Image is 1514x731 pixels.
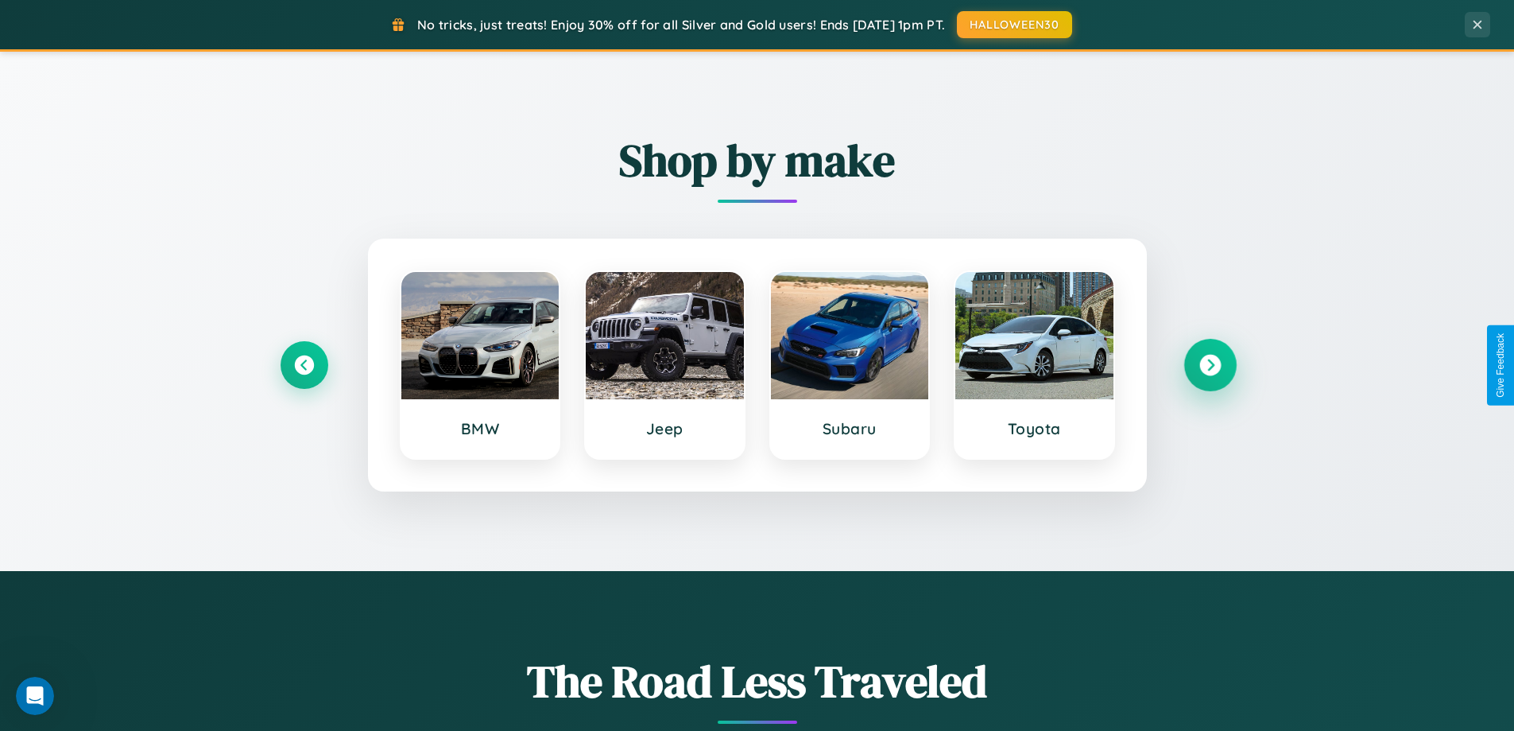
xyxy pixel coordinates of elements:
h1: The Road Less Traveled [281,651,1234,712]
h3: Jeep [602,419,728,438]
span: No tricks, just treats! Enjoy 30% off for all Silver and Gold users! Ends [DATE] 1pm PT. [417,17,945,33]
iframe: Intercom live chat [16,677,54,715]
h3: Subaru [787,419,913,438]
div: Give Feedback [1495,333,1506,398]
h3: Toyota [971,419,1098,438]
button: HALLOWEEN30 [957,11,1072,38]
h3: BMW [417,419,544,438]
h2: Shop by make [281,130,1234,191]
